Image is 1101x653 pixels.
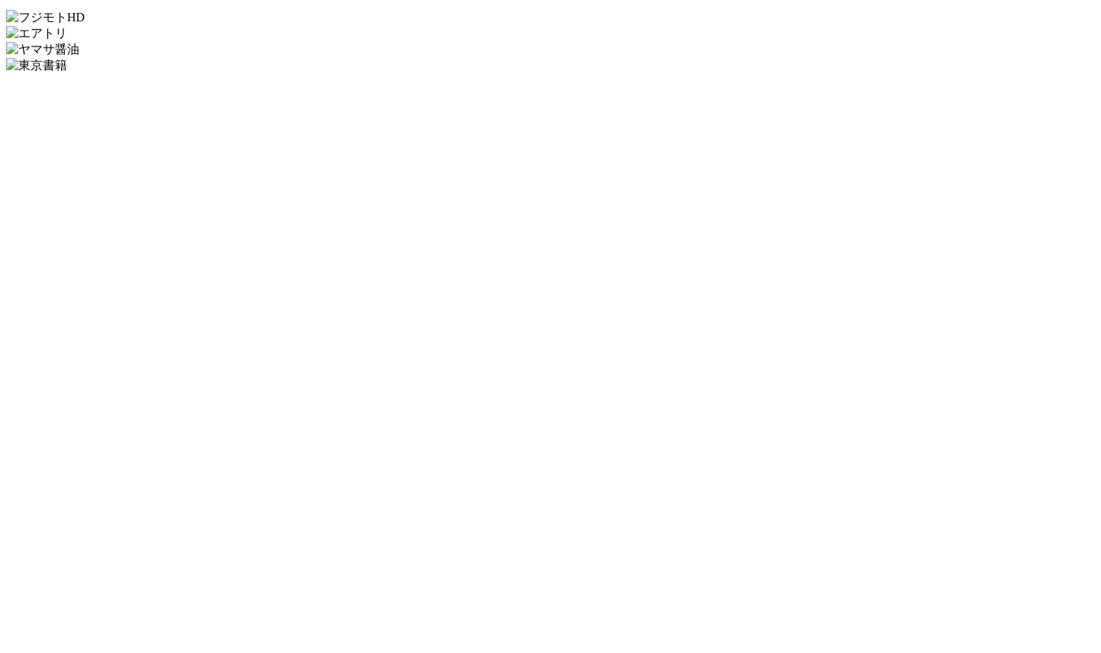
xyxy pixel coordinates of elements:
img: クリスピー・クリーム・ドーナツ [6,74,372,257]
img: 東京書籍 [6,58,67,74]
img: まぐまぐ [6,333,189,424]
img: エアトリ [6,26,67,42]
img: ラクサス・テクノロジーズ [6,427,372,610]
img: フジモトHD [6,10,85,26]
img: 共同通信デジタル [6,260,146,330]
img: ヤマサ醤油 [6,42,79,58]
